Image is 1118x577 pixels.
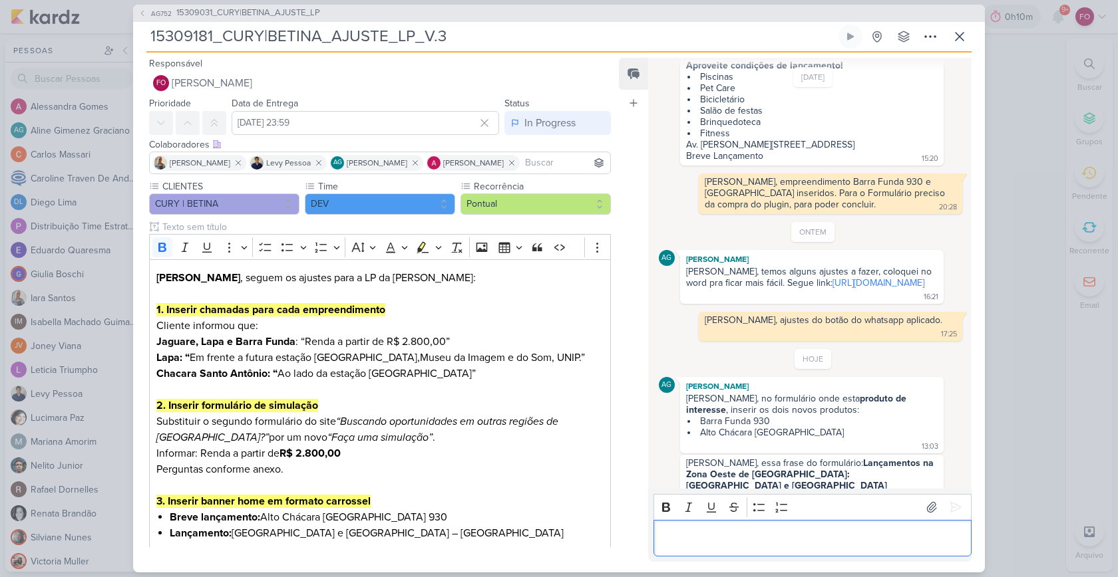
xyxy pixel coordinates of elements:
[687,105,938,116] li: Salão de festas
[686,393,909,415] strong: produto de interesse
[156,461,604,477] p: Perguntas conforme anexo.
[305,193,455,215] button: DEV
[661,382,671,389] p: AG
[845,31,856,42] div: Ligar relógio
[443,157,504,169] span: [PERSON_NAME]
[172,75,252,91] span: [PERSON_NAME]
[687,415,938,427] li: Barra Funda 930
[922,441,938,452] div: 13:03
[686,266,934,288] div: [PERSON_NAME], temos alguns ajustes a fazer, coloquei no word pra ficar mais fácil. Segue link:
[331,156,344,170] div: Aline Gimenez Graciano
[687,71,938,82] li: Piscinas
[156,351,190,364] strong: Lapa: “
[156,271,240,285] strong: [PERSON_NAME]
[149,58,202,69] label: Responsável
[333,160,342,166] p: AG
[232,111,499,135] input: Select a date
[156,399,318,412] strong: 2. Inserir formulário de simulação
[190,351,420,364] span: Em frente a futura estação [GEOGRAPHIC_DATA],
[266,157,311,169] span: Levy Pessoa
[922,154,938,164] div: 15:20
[687,94,938,105] li: Bicicletário
[659,377,675,393] div: Aline Gimenez Graciano
[472,179,611,193] label: Recorrência
[160,220,611,234] input: Texto sem título
[156,495,371,508] strong: 3. Inserir banner home em formato carrossel
[705,176,948,210] div: [PERSON_NAME], empreendimento Barra Funda 930 e [GEOGRAPHIC_DATA] inseridos. Para o Formulário pr...
[146,25,836,49] input: Kard Sem Título
[461,193,611,215] button: Pontual
[687,427,938,438] li: Alto Chácara [GEOGRAPHIC_DATA]
[149,193,299,215] button: CURY | BETINA
[687,116,938,128] li: Brinquedoteca
[327,431,433,444] i: “Faça uma simulação”
[686,393,938,415] div: [PERSON_NAME], no formulário onde esta , inserir os dois novos produtos:
[833,277,924,288] a: [URL][DOMAIN_NAME]
[149,71,611,95] button: FO [PERSON_NAME]
[156,367,278,380] strong: Chacara Santo Antônio: “
[170,509,604,525] li: Alto Chácara [GEOGRAPHIC_DATA] 930
[683,380,941,393] div: [PERSON_NAME]
[524,115,576,131] div: In Progress
[153,75,169,91] div: Fabio Oliveira
[250,156,264,170] img: Levy Pessoa
[149,138,611,152] div: Colaboradores
[504,111,611,135] button: In Progress
[653,494,972,520] div: Editor toolbar
[156,303,385,316] strong: 1. Inserir chamadas para cada empreendimento
[687,82,938,94] li: Pet Care
[661,255,671,262] p: AG
[653,520,972,556] div: Editor editing area: main
[522,155,608,171] input: Buscar
[279,447,341,460] strong: R$ 2.800,00
[161,179,299,193] label: CLIENTES
[939,202,957,213] div: 20:28
[156,270,604,302] h3: , seguem os ajustes para a LP da [PERSON_NAME]:
[156,335,295,348] strong: Jaguare, Lapa e Barra Funda
[347,157,407,169] span: [PERSON_NAME]
[156,413,604,445] p: Substituir o segundo formulário do site por um novo .
[924,292,938,302] div: 16:21
[232,98,298,109] label: Data de Entrega
[686,457,936,491] strong: Lançamentos na Zona Oeste de [GEOGRAPHIC_DATA]: [GEOGRAPHIC_DATA] e [GEOGRAPHIC_DATA]
[170,157,230,169] span: [PERSON_NAME]
[686,457,938,491] div: [PERSON_NAME], essa frase do formulário:
[941,329,957,340] div: 17:25
[149,98,191,109] label: Prioridade
[686,60,843,71] strong: Aproveite condições de lançamento!
[687,128,938,139] li: Fitness
[156,80,166,87] p: FO
[170,526,232,540] strong: Lançamento:
[683,253,941,266] div: [PERSON_NAME]
[149,234,611,260] div: Editor toolbar
[427,156,441,170] img: Alessandra Gomes
[504,98,530,109] label: Status
[317,179,455,193] label: Time
[170,511,260,524] strong: Breve lançamento:
[156,302,604,413] p: Cliente informou que: : “Renda a partir de R$ 2.800,00” Museu da Imagem e do Som, UNIP.” Ao lado ...
[686,139,854,162] div: Av. [PERSON_NAME][STREET_ADDRESS] Breve Lançamento
[705,314,942,326] div: [PERSON_NAME], ajustes do botão do whatsapp aplicado.
[659,250,675,266] div: Aline Gimenez Graciano
[156,415,558,444] i: “Buscando oportunidades em outras regiões de [GEOGRAPHIC_DATA]?”
[154,156,167,170] img: Iara Santos
[170,525,604,541] li: [GEOGRAPHIC_DATA] e [GEOGRAPHIC_DATA] – [GEOGRAPHIC_DATA]
[156,445,604,461] p: Informar: Renda a partir de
